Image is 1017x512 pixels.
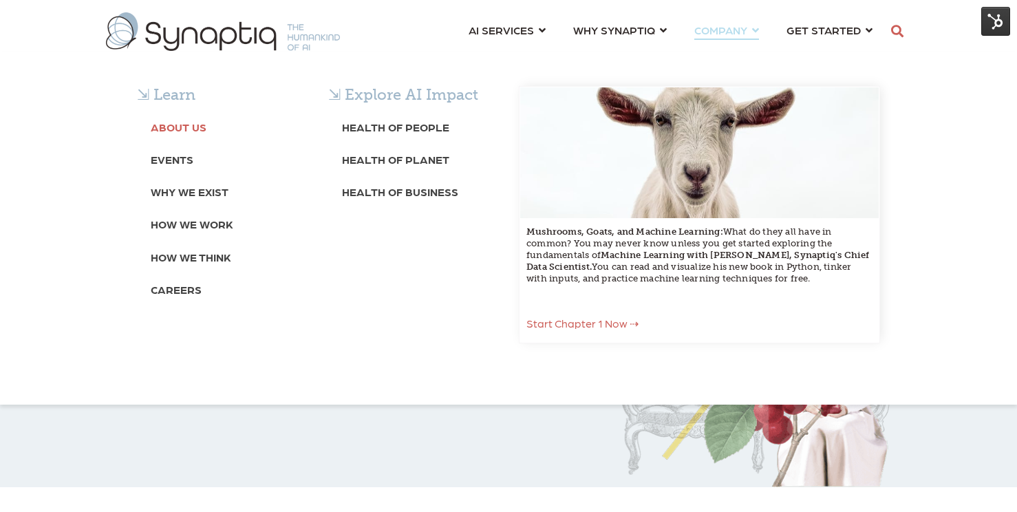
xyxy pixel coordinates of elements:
[455,7,886,56] nav: menu
[469,21,534,39] span: AI SERVICES
[573,17,667,43] a: WHY SYNAPTIQ
[694,17,759,43] a: COMPANY
[573,21,655,39] span: WHY SYNAPTIQ
[285,404,464,439] iframe: Embedded CTA
[113,404,257,439] iframe: Embedded CTA
[786,17,873,43] a: GET STARTED
[106,12,340,51] img: synaptiq logo-1
[981,7,1010,36] img: HubSpot Tools Menu Toggle
[469,17,546,43] a: AI SERVICES
[786,21,861,39] span: GET STARTED
[694,21,747,39] span: COMPANY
